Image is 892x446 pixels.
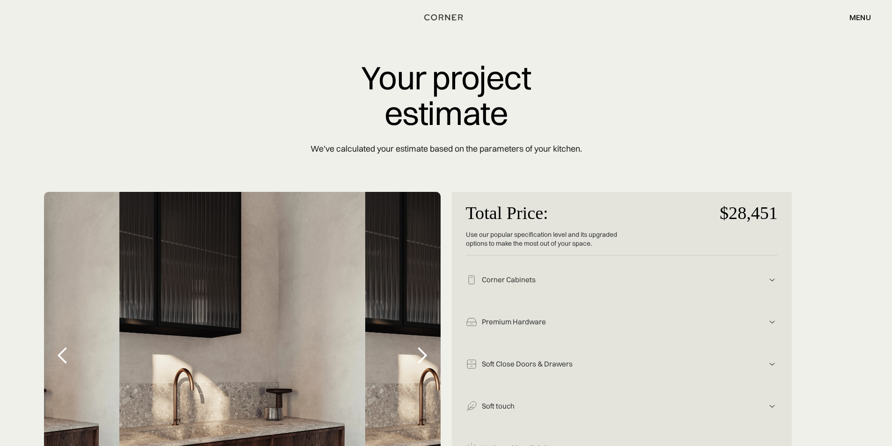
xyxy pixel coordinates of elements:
p: We’ve calculated your estimate based on the parameters of your kitchen. [206,135,686,162]
p: Total Price: [466,197,622,230]
div: Soft Close Doors & Drawers [477,359,767,369]
div: Corner Cabinets [477,275,767,285]
a: home [413,11,479,23]
div: Premium Hardware [477,317,767,327]
div: Soft touch [477,402,767,411]
div: menu [840,9,871,25]
p: $28,451 [622,197,778,230]
p: Your project estimate [206,60,686,131]
div: Use our popular specification level and its upgraded options to make the most out of your space. [466,230,622,255]
div: menu [849,14,871,21]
